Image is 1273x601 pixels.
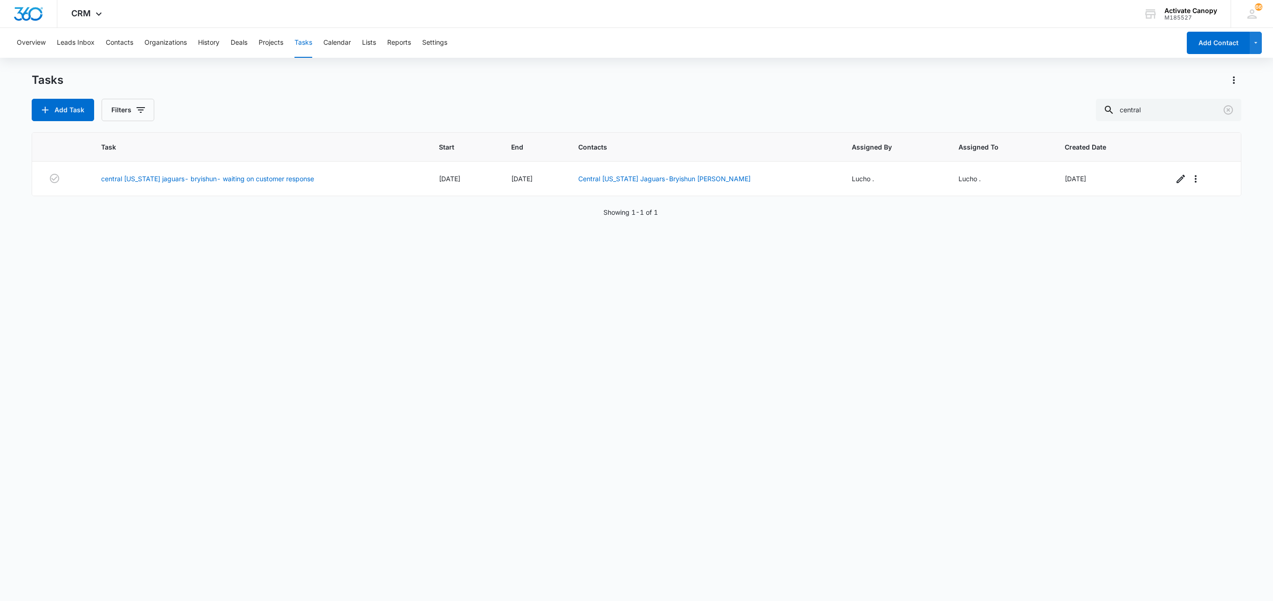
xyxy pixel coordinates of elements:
button: Calendar [323,28,351,58]
div: Lucho . [852,174,936,184]
span: [DATE] [439,175,460,183]
span: 66 [1255,3,1262,11]
span: [DATE] [1065,175,1086,183]
button: Leads Inbox [57,28,95,58]
span: CRM [71,8,91,18]
span: [DATE] [511,175,533,183]
p: Showing 1-1 of 1 [603,207,658,217]
button: Organizations [144,28,187,58]
button: Settings [422,28,447,58]
h1: Tasks [32,73,63,87]
button: Projects [259,28,283,58]
div: account name [1164,7,1217,14]
button: Tasks [294,28,312,58]
span: End [511,142,543,152]
span: Task [101,142,404,152]
button: Add Contact [1187,32,1250,54]
span: Contacts [578,142,816,152]
button: Contacts [106,28,133,58]
button: History [198,28,219,58]
button: Overview [17,28,46,58]
span: Created Date [1065,142,1137,152]
button: Lists [362,28,376,58]
button: Filters [102,99,154,121]
div: Lucho . [958,174,1043,184]
button: Reports [387,28,411,58]
span: Start [439,142,475,152]
button: Clear [1221,102,1236,117]
div: account id [1164,14,1217,21]
a: central [US_STATE] jaguars- bryishun- waiting on customer response [101,174,314,184]
button: Actions [1226,73,1241,88]
div: notifications count [1255,3,1262,11]
span: Assigned By [852,142,923,152]
button: Deals [231,28,247,58]
a: Central [US_STATE] Jaguars-Bryishun [PERSON_NAME] [578,175,751,183]
input: Search Tasks [1096,99,1241,121]
button: Add Task [32,99,94,121]
span: Assigned To [958,142,1029,152]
